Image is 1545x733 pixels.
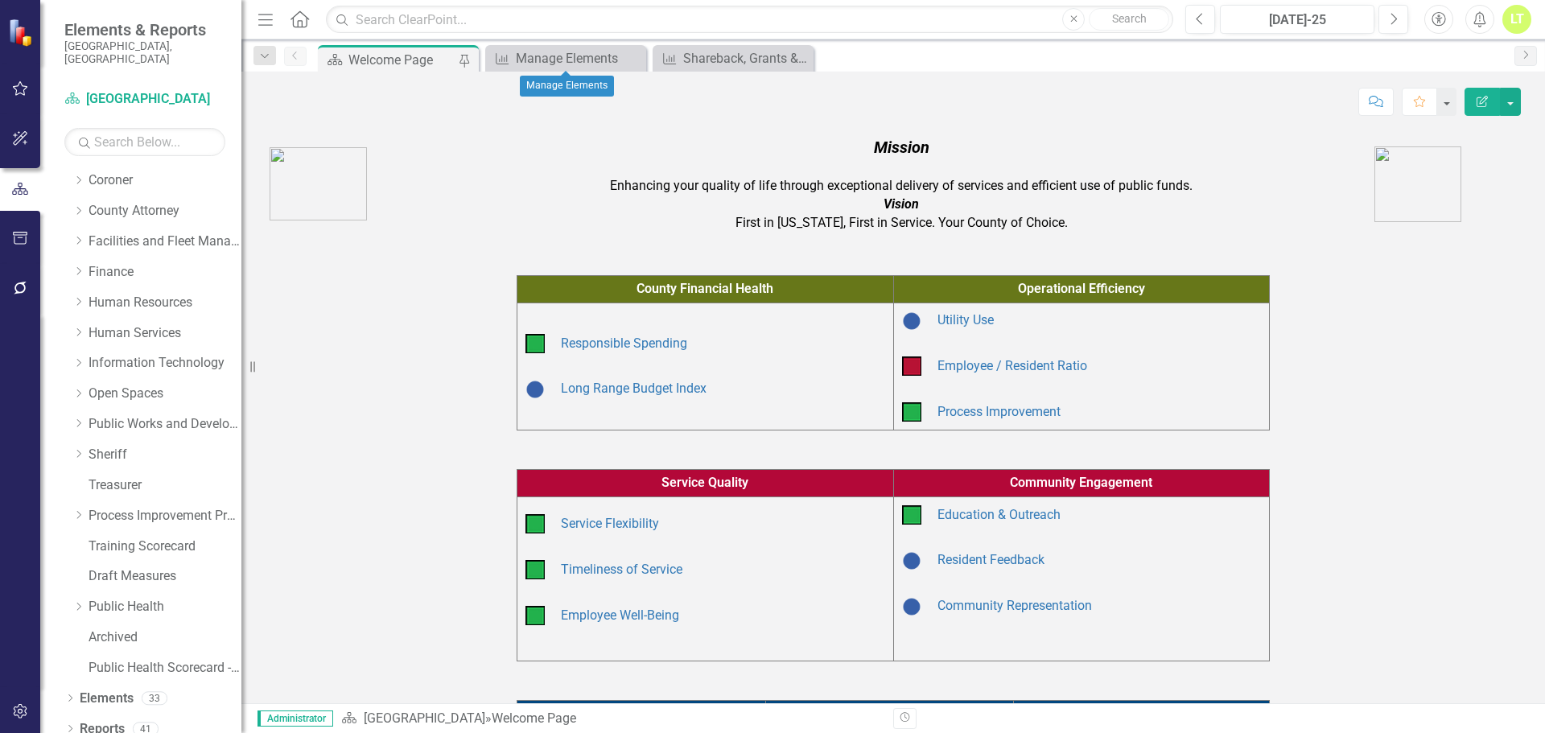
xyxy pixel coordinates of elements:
span: Elements & Reports [64,20,225,39]
em: Mission [874,138,929,157]
a: Timeliness of Service [561,562,682,577]
div: Welcome Page [348,50,455,70]
a: Training Scorecard [89,537,241,556]
a: Archived [89,628,241,647]
a: Manage Elements [489,48,642,68]
button: LT [1502,5,1531,34]
span: Search [1112,12,1147,25]
a: Facilities and Fleet Management [89,233,241,251]
a: Sheriff [89,446,241,464]
a: Community Representation [937,598,1092,613]
img: Baselining [902,597,921,616]
a: County Attorney [89,202,241,220]
a: Employee / Resident Ratio [937,358,1087,373]
div: » [341,710,881,728]
a: Process Improvement Program [89,507,241,525]
a: Draft Measures [89,567,241,586]
img: AC_Logo.png [270,147,367,220]
div: Manage Elements [520,76,614,97]
span: Community Engagement [1010,475,1152,490]
img: Below Plan [902,356,921,376]
button: [DATE]-25 [1220,5,1374,34]
span: County Financial Health [637,281,773,296]
div: Welcome Page [492,710,576,726]
span: Service Quality [661,475,748,490]
a: Finance [89,263,241,282]
small: [GEOGRAPHIC_DATA], [GEOGRAPHIC_DATA] [64,39,225,66]
a: Responsible Spending [561,336,687,351]
img: On Target [525,606,545,625]
img: ClearPoint Strategy [8,19,36,47]
td: Enhancing your quality of life through exceptional delivery of services and efficient use of publ... [433,132,1370,237]
a: Employee Well-Being [561,607,679,623]
a: Long Range Budget Index [561,381,707,396]
img: Baselining [525,380,545,399]
a: Public Health [89,598,241,616]
input: Search ClearPoint... [326,6,1173,34]
a: [GEOGRAPHIC_DATA] [64,90,225,109]
input: Search Below... [64,128,225,156]
img: On Target [525,514,545,533]
img: On Target [902,402,921,422]
div: 33 [142,691,167,705]
a: Elements [80,690,134,708]
a: Coroner [89,171,241,190]
button: Search [1089,8,1169,31]
img: Baselining [902,311,921,331]
a: Information Technology [89,354,241,373]
a: Resident Feedback [937,552,1044,567]
div: Shareback, Grants & Joint Projects [683,48,810,68]
div: Manage Elements [516,48,642,68]
div: [DATE]-25 [1226,10,1369,30]
span: Administrator [257,710,333,727]
a: Public Health Scorecard - DRAFT [89,659,241,677]
a: Education & Outreach [937,507,1061,522]
a: Process Improvement [937,404,1061,419]
a: Treasurer [89,476,241,495]
a: Human Resources [89,294,241,312]
img: On Target [525,334,545,353]
a: Utility Use [937,312,994,327]
a: [GEOGRAPHIC_DATA] [364,710,485,726]
span: Operational Efficiency [1018,281,1145,296]
a: Open Spaces [89,385,241,403]
img: On Target [525,560,545,579]
a: Public Works and Development [89,415,241,434]
em: Vision [884,196,919,212]
img: On Target [902,505,921,525]
img: AA%20logo.png [1374,146,1461,222]
a: Shareback, Grants & Joint Projects [657,48,810,68]
a: Human Services [89,324,241,343]
img: Baselining [902,551,921,570]
a: Service Flexibility [561,516,659,531]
